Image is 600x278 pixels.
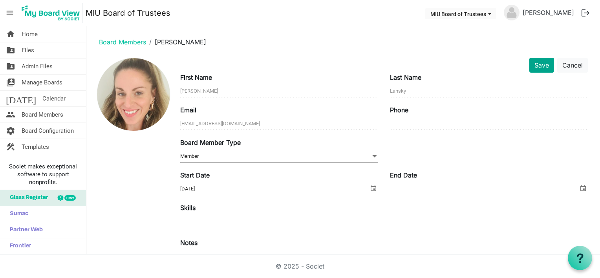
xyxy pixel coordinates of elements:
[529,58,554,73] button: Save
[99,38,146,46] a: Board Members
[6,190,48,206] span: Glass Register
[6,206,28,222] span: Sumac
[6,123,15,139] span: settings
[390,73,421,82] label: Last Name
[6,222,43,238] span: Partner Web
[6,238,31,254] span: Frontier
[97,58,170,131] img: Y2IHeg6M6K6AWdlx1KetVK_Ay7hFgCZsUKfXsDQV6bwfEtvY7JvX8fnCoT1G0lSJJDTXBVDk-GCWhybeRJuv8Q_full.png
[6,107,15,123] span: people
[6,42,15,58] span: folder_shared
[22,139,49,155] span: Templates
[520,5,577,20] a: [PERSON_NAME]
[390,170,417,180] label: End Date
[180,238,198,247] label: Notes
[19,3,82,23] img: My Board View Logo
[22,26,38,42] span: Home
[42,91,66,106] span: Calendar
[86,5,170,21] a: MIU Board of Trustees
[22,75,62,90] span: Manage Boards
[180,138,241,147] label: Board Member Type
[369,183,378,193] span: select
[22,59,53,74] span: Admin Files
[6,75,15,90] span: switch_account
[180,203,196,212] label: Skills
[276,262,324,270] a: © 2025 - Societ
[180,170,210,180] label: Start Date
[6,59,15,74] span: folder_shared
[22,42,34,58] span: Files
[6,139,15,155] span: construction
[180,73,212,82] label: First Name
[578,183,588,193] span: select
[504,5,520,20] img: no-profile-picture.svg
[557,58,588,73] button: Cancel
[180,105,196,115] label: Email
[146,37,206,47] li: [PERSON_NAME]
[390,105,408,115] label: Phone
[6,91,36,106] span: [DATE]
[4,163,82,186] span: Societ makes exceptional software to support nonprofits.
[22,107,63,123] span: Board Members
[22,123,74,139] span: Board Configuration
[425,8,496,19] button: MIU Board of Trustees dropdownbutton
[64,195,76,201] div: new
[6,26,15,42] span: home
[577,5,594,21] button: logout
[2,5,17,20] span: menu
[19,3,86,23] a: My Board View Logo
